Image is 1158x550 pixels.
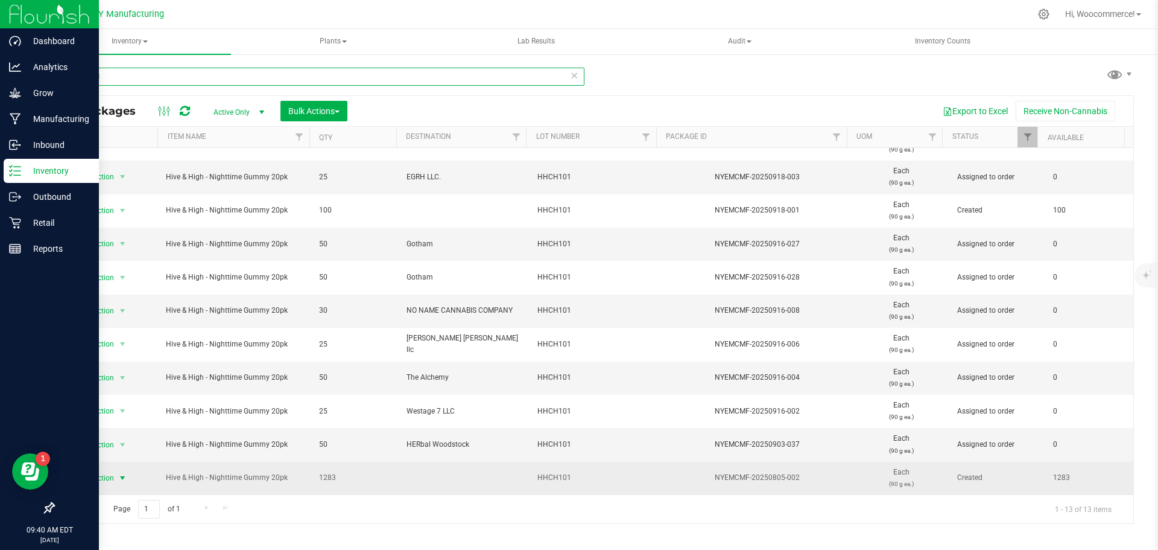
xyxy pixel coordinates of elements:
span: select [115,336,130,353]
span: Hive & High - Nighttime Gummy 20pk [166,372,305,383]
p: (90 g ea.) [861,144,942,155]
span: HHCH101 [537,171,654,183]
a: Plants [232,29,434,54]
span: Each [861,266,942,289]
span: Gotham [407,238,523,250]
span: HHCH101 [537,372,654,383]
p: Retail [21,216,93,230]
input: 1 [138,500,160,519]
span: 50 [319,272,392,283]
span: 30 [319,305,392,316]
span: Assigned to order [957,171,1039,183]
p: (90 g ea.) [861,445,942,456]
a: Filter [636,127,656,147]
iframe: Resource center [12,453,48,490]
p: Outbound [21,190,93,204]
span: Assigned to order [957,238,1039,250]
span: HHCH101 [537,339,654,350]
span: 25 [319,171,392,183]
a: Filter [1017,127,1037,147]
span: Hive & High - Nighttime Gummy 20pk [166,472,305,484]
a: Inventory Counts [842,29,1044,54]
a: UOM [856,132,872,141]
div: Manage settings [1036,8,1051,20]
inline-svg: Outbound [9,191,21,203]
div: NYEMCMF-20250916-004 [659,372,855,383]
p: Inventory [21,164,93,178]
a: Status [952,132,978,141]
span: HHCH101 [537,305,654,316]
p: (90 g ea.) [861,478,942,490]
span: Hive & High - Nighttime Gummy 20pk [166,439,305,450]
p: Grow [21,86,93,100]
inline-svg: Analytics [9,61,21,73]
span: select [115,369,130,386]
span: HHCH101 [537,272,654,283]
span: 0 [1053,272,1126,283]
input: Search Package ID, Item Name, SKU, Lot or Part Number... [53,68,584,86]
span: Each [861,333,942,356]
button: Bulk Actions [280,101,347,121]
div: NYEMCMF-20250916-006 [659,339,855,350]
span: 0 [1053,372,1126,383]
span: All Packages [63,104,148,118]
span: 0 [1053,305,1126,316]
span: Hive & High - Nighttime Gummy 20pk [166,171,305,183]
span: select [115,269,130,286]
a: Available [1048,133,1084,142]
a: Qty [319,133,332,142]
a: Lab Results [435,29,638,54]
inline-svg: Inventory [9,165,21,177]
a: Filter [506,127,526,147]
p: (90 g ea.) [861,278,942,289]
p: Dashboard [21,34,93,48]
span: Assigned to order [957,439,1039,450]
span: Inventory [29,29,231,54]
p: 09:40 AM EDT [5,525,93,536]
span: Created [957,472,1039,484]
iframe: Resource center unread badge [36,452,50,466]
span: 50 [319,238,392,250]
span: Clear [570,68,578,83]
button: Receive Non-Cannabis [1016,101,1115,121]
span: Hive & High - Nighttime Gummy 20pk [166,238,305,250]
span: 0 [1053,339,1126,350]
p: (90 g ea.) [861,311,942,322]
span: Lab Results [501,36,571,46]
p: (90 g ea.) [861,177,942,188]
span: Assigned to order [957,272,1039,283]
span: HHCH101 [537,406,654,417]
span: 100 [1053,205,1126,216]
a: Lot Number [536,132,580,141]
div: Actions [63,133,153,142]
span: Hive & High - Nighttime Gummy 20pk [166,305,305,316]
span: Each [861,366,942,389]
span: 50 [319,439,392,450]
inline-svg: Retail [9,217,21,229]
p: (90 g ea.) [861,344,942,356]
span: [PERSON_NAME] [PERSON_NAME] llc [407,333,523,356]
span: Each [861,199,942,222]
a: Destination [406,132,451,141]
span: 25 [319,406,392,417]
span: select [115,202,130,219]
a: Filter [922,127,942,147]
a: Audit [639,29,841,54]
p: Inbound [21,138,93,152]
span: Assigned to order [957,406,1039,417]
span: Hi, Woocommerce! [1065,9,1135,19]
p: Manufacturing [21,112,93,126]
span: Each [861,232,942,255]
span: Hive & High - Nighttime Gummy 20pk [166,406,305,417]
span: 0 [1053,171,1126,183]
a: Filter [827,127,847,147]
span: Created [957,205,1039,216]
span: Each [861,400,942,423]
div: NYEMCMF-20250918-001 [659,205,855,216]
span: Gotham [407,272,523,283]
span: select [115,302,130,319]
span: select [115,403,130,420]
inline-svg: Manufacturing [9,113,21,125]
a: Package ID [666,132,707,141]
